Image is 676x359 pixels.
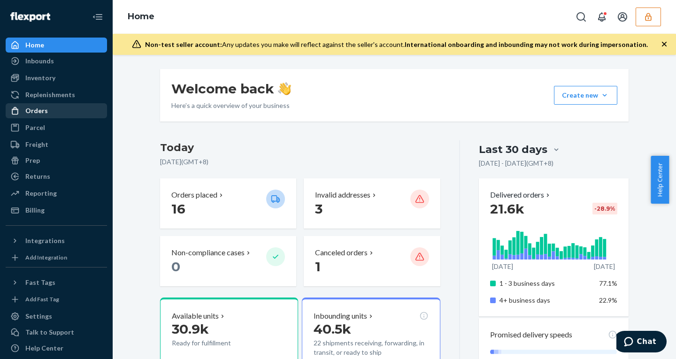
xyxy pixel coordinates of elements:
[160,178,296,229] button: Orders placed 16
[128,11,154,22] a: Home
[492,262,513,271] p: [DATE]
[651,156,669,204] button: Help Center
[6,252,107,263] a: Add Integration
[25,156,40,165] div: Prep
[6,294,107,305] a: Add Fast Tag
[25,106,48,115] div: Orders
[25,344,63,353] div: Help Center
[172,338,259,348] p: Ready for fulfillment
[160,140,440,155] h3: Today
[25,295,59,303] div: Add Fast Tag
[6,103,107,118] a: Orders
[613,8,632,26] button: Open account menu
[6,341,107,356] a: Help Center
[6,53,107,69] a: Inbounds
[88,8,107,26] button: Close Navigation
[160,157,440,167] p: [DATE] ( GMT+8 )
[171,259,180,275] span: 0
[315,247,368,258] p: Canceled orders
[6,275,107,290] button: Fast Tags
[490,190,552,200] button: Delivered orders
[171,80,291,97] h1: Welcome back
[25,140,48,149] div: Freight
[479,159,553,168] p: [DATE] - [DATE] ( GMT+8 )
[6,70,107,85] a: Inventory
[499,279,592,288] p: 1 - 3 business days
[490,201,524,217] span: 21.6k
[6,169,107,184] a: Returns
[594,262,615,271] p: [DATE]
[160,236,296,286] button: Non-compliance cases 0
[25,73,55,83] div: Inventory
[314,321,351,337] span: 40.5k
[25,278,55,287] div: Fast Tags
[599,296,617,304] span: 22.9%
[304,236,440,286] button: Canceled orders 1
[25,189,57,198] div: Reporting
[278,82,291,95] img: hand-wave emoji
[25,253,67,261] div: Add Integration
[145,40,222,48] span: Non-test seller account:
[25,312,52,321] div: Settings
[592,203,617,214] div: -28.9 %
[6,186,107,201] a: Reporting
[315,259,321,275] span: 1
[171,201,185,217] span: 16
[6,87,107,102] a: Replenishments
[6,203,107,218] a: Billing
[554,86,617,105] button: Create new
[172,321,209,337] span: 30.9k
[172,311,219,321] p: Available units
[10,12,50,22] img: Flexport logo
[314,311,367,321] p: Inbounding units
[25,56,54,66] div: Inbounds
[599,279,617,287] span: 77.1%
[499,296,592,305] p: 4+ business days
[572,8,591,26] button: Open Search Box
[6,325,107,340] button: Talk to Support
[304,178,440,229] button: Invalid addresses 3
[592,8,611,26] button: Open notifications
[616,331,667,354] iframe: Opens a widget where you can chat to one of our agents
[479,142,547,157] div: Last 30 days
[25,90,75,99] div: Replenishments
[25,236,65,245] div: Integrations
[315,201,323,217] span: 3
[120,3,162,31] ol: breadcrumbs
[6,137,107,152] a: Freight
[25,172,50,181] div: Returns
[315,190,370,200] p: Invalid addresses
[6,153,107,168] a: Prep
[171,190,217,200] p: Orders placed
[490,329,572,340] p: Promised delivery speeds
[25,40,44,50] div: Home
[6,309,107,324] a: Settings
[6,233,107,248] button: Integrations
[145,40,648,49] div: Any updates you make will reflect against the seller's account.
[171,101,291,110] p: Here’s a quick overview of your business
[405,40,648,48] span: International onboarding and inbounding may not work during impersonation.
[25,123,45,132] div: Parcel
[171,247,245,258] p: Non-compliance cases
[6,38,107,53] a: Home
[25,206,45,215] div: Billing
[6,120,107,135] a: Parcel
[314,338,428,357] p: 22 shipments receiving, forwarding, in transit, or ready to ship
[25,328,74,337] div: Talk to Support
